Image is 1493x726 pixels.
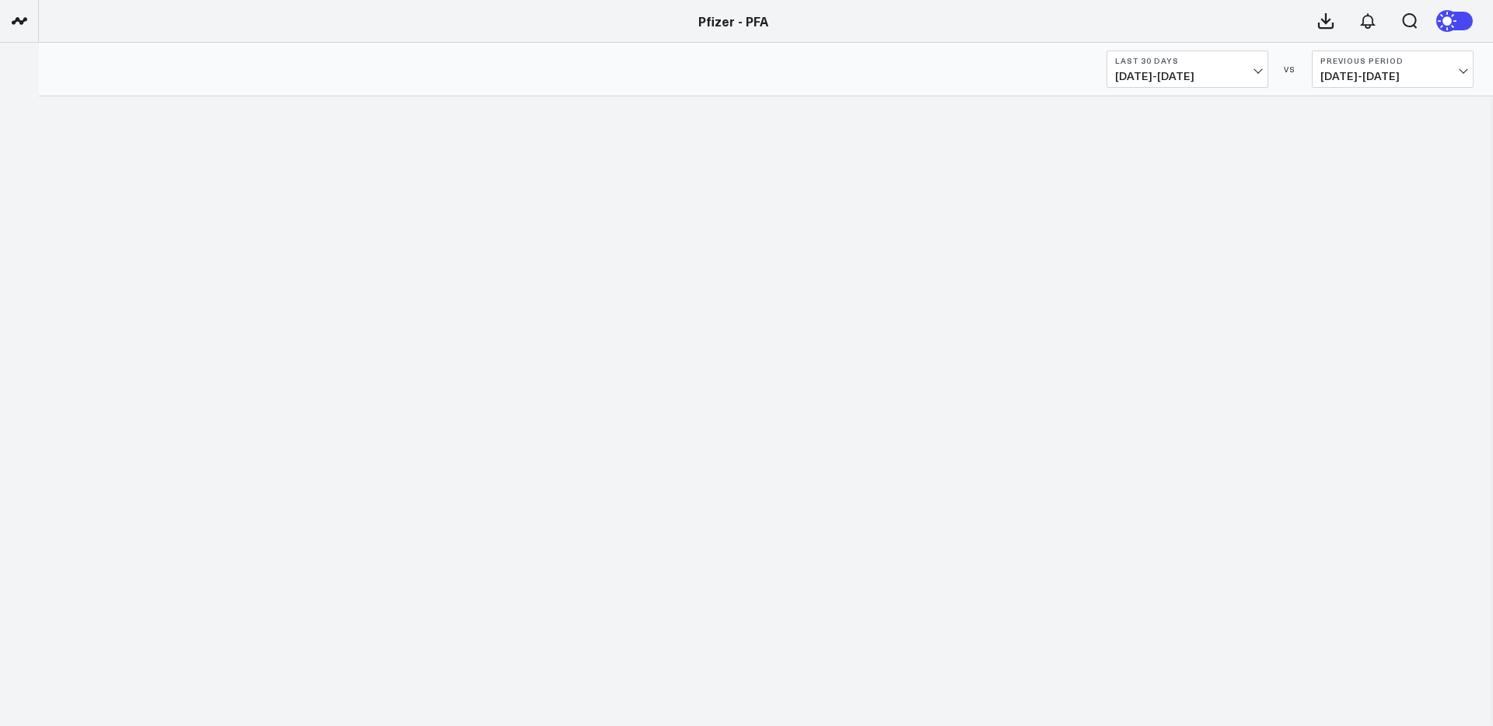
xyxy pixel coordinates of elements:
[698,12,768,30] a: Pfizer - PFA
[1320,70,1465,82] span: [DATE] - [DATE]
[1115,70,1260,82] span: [DATE] - [DATE]
[1320,56,1465,65] b: Previous Period
[1312,51,1474,88] button: Previous Period[DATE]-[DATE]
[1107,51,1268,88] button: Last 30 Days[DATE]-[DATE]
[1115,56,1260,65] b: Last 30 Days
[1276,65,1304,74] div: VS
